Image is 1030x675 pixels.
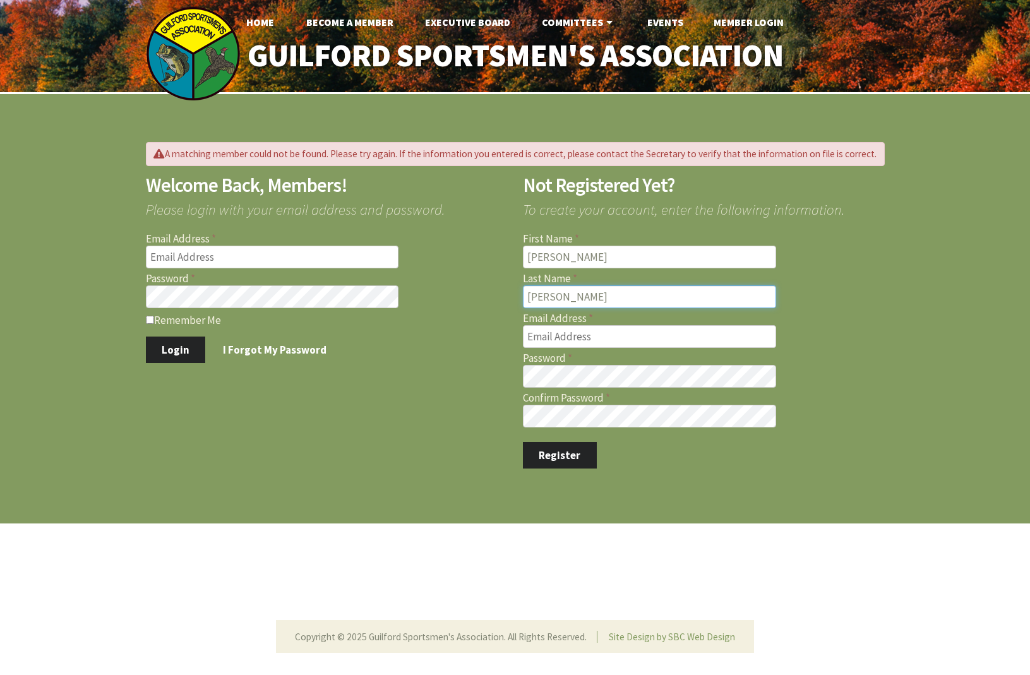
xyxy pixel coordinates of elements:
[220,29,810,83] a: Guilford Sportsmen's Association
[523,246,776,268] input: First Name
[295,631,597,643] li: Copyright © 2025 Guilford Sportsmen's Association. All Rights Reserved.
[523,234,885,244] label: First Name
[146,246,399,268] input: Email Address
[236,9,284,35] a: Home
[637,9,693,35] a: Events
[523,176,885,195] h2: Not Registered Yet?
[146,273,508,284] label: Password
[523,442,597,469] button: Register
[523,313,885,324] label: Email Address
[207,337,343,363] a: I Forgot My Password
[146,313,508,326] label: Remember Me
[523,353,885,364] label: Password
[146,234,508,244] label: Email Address
[523,393,885,403] label: Confirm Password
[523,194,885,217] span: To create your account, enter the following information.
[296,9,404,35] a: Become A Member
[704,9,794,35] a: Member Login
[523,273,885,284] label: Last Name
[146,194,508,217] span: Please login with your email address and password.
[415,9,520,35] a: Executive Board
[523,285,776,308] input: Last Name
[146,337,206,363] button: Login
[609,631,735,643] a: Site Design by SBC Web Design
[146,6,241,101] img: logo_sm.png
[523,325,776,348] input: Email Address
[532,9,626,35] a: Committees
[146,142,885,165] div: A matching member could not be found. Please try again. If the information you entered is correct...
[146,176,508,195] h2: Welcome Back, Members!
[146,316,154,324] input: Remember Me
